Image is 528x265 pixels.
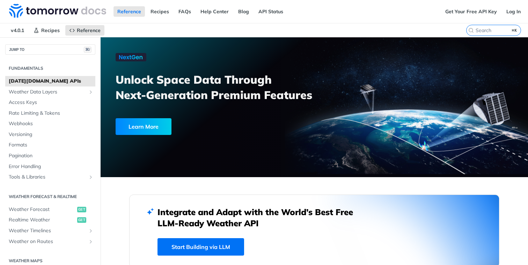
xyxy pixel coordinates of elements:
[234,6,253,17] a: Blog
[5,97,95,108] a: Access Keys
[9,89,86,96] span: Weather Data Layers
[157,206,364,229] h2: Integrate and Adapt with the World’s Best Free LLM-Ready Weather API
[5,129,95,140] a: Versioning
[5,108,95,119] a: Rate Limiting & Tokens
[441,6,501,17] a: Get Your Free API Key
[503,6,525,17] a: Log In
[77,217,86,223] span: get
[116,118,280,135] a: Learn More
[5,161,95,172] a: Error Handling
[9,152,94,159] span: Pagination
[5,236,95,247] a: Weather on RoutesShow subpages for Weather on Routes
[84,47,91,53] span: ⌘/
[5,87,95,97] a: Weather Data LayersShow subpages for Weather Data Layers
[9,174,86,181] span: Tools & Libraries
[9,227,86,234] span: Weather Timelines
[5,258,95,264] h2: Weather Maps
[9,99,94,106] span: Access Keys
[9,206,75,213] span: Weather Forecast
[88,89,94,95] button: Show subpages for Weather Data Layers
[30,25,64,36] a: Recipes
[7,25,28,36] span: v4.0.1
[5,44,95,55] button: JUMP TO⌘/
[9,131,94,138] span: Versioning
[5,215,95,225] a: Realtime Weatherget
[468,28,474,33] svg: Search
[9,217,75,224] span: Realtime Weather
[5,204,95,215] a: Weather Forecastget
[9,120,94,127] span: Webhooks
[255,6,287,17] a: API Status
[88,239,94,244] button: Show subpages for Weather on Routes
[5,76,95,86] a: [DATE][DOMAIN_NAME] APIs
[88,228,94,234] button: Show subpages for Weather Timelines
[77,207,86,212] span: get
[157,238,244,256] a: Start Building via LLM
[65,25,104,36] a: Reference
[5,194,95,200] h2: Weather Forecast & realtime
[510,27,519,34] kbd: ⌘K
[88,174,94,180] button: Show subpages for Tools & Libraries
[77,27,101,33] span: Reference
[116,53,146,61] img: NextGen
[147,6,173,17] a: Recipes
[5,172,95,182] a: Tools & LibrariesShow subpages for Tools & Libraries
[9,163,94,170] span: Error Handling
[5,65,95,71] h2: Fundamentals
[5,151,95,161] a: Pagination
[5,140,95,150] a: Formats
[9,4,106,18] img: Tomorrow.io Weather API Docs
[175,6,195,17] a: FAQs
[197,6,233,17] a: Help Center
[5,119,95,129] a: Webhooks
[113,6,145,17] a: Reference
[9,78,94,85] span: [DATE][DOMAIN_NAME] APIs
[9,142,94,149] span: Formats
[41,27,60,33] span: Recipes
[116,118,171,135] div: Learn More
[9,238,86,245] span: Weather on Routes
[5,226,95,236] a: Weather TimelinesShow subpages for Weather Timelines
[9,110,94,117] span: Rate Limiting & Tokens
[116,72,322,103] h3: Unlock Space Data Through Next-Generation Premium Features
